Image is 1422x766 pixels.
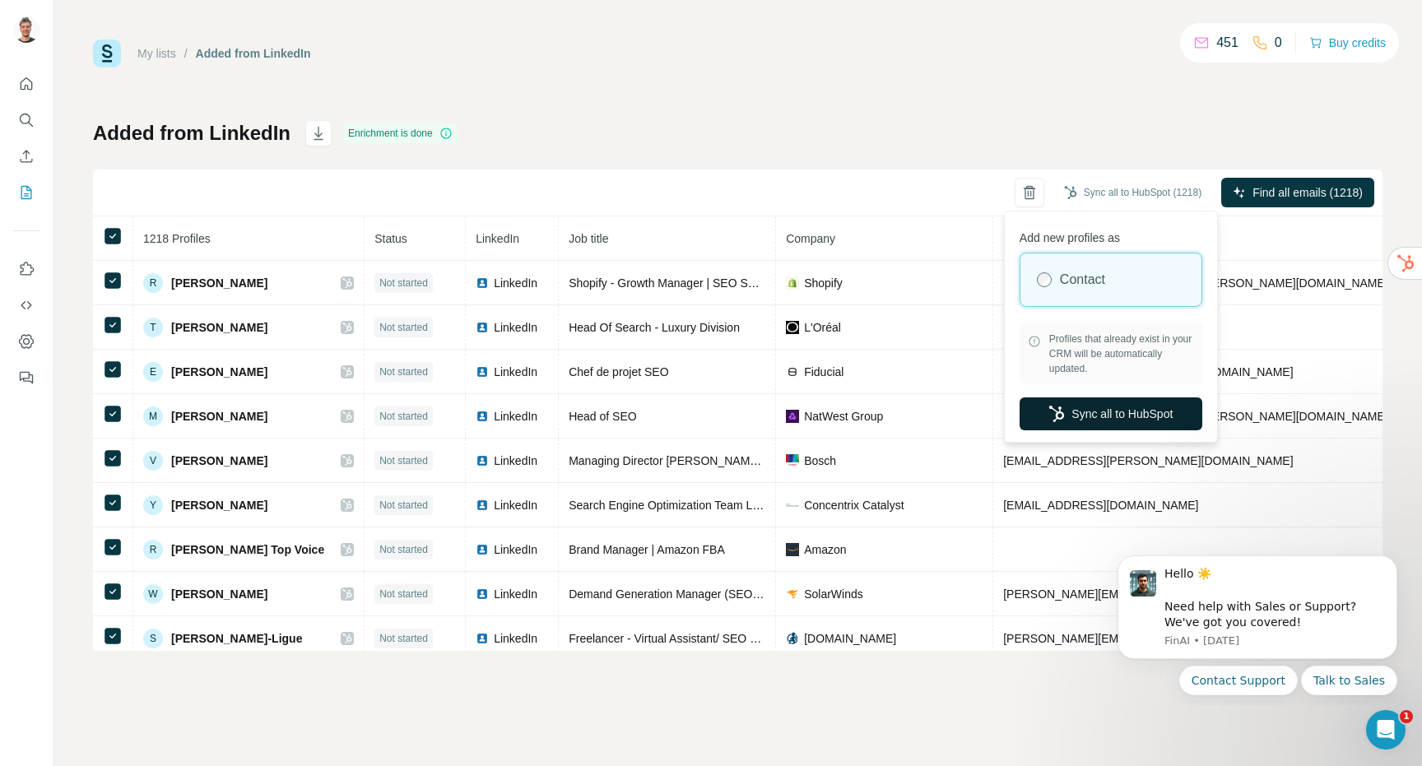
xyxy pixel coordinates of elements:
[476,365,489,378] img: LinkedIn logo
[379,364,428,379] span: Not started
[786,454,799,467] img: company-logo
[379,320,428,335] span: Not started
[786,232,835,245] span: Company
[494,497,537,513] span: LinkedIn
[184,45,188,62] li: /
[93,120,290,146] h1: Added from LinkedIn
[569,632,883,645] span: Freelancer - Virtual Assistant/ SEO Specialist/Lead Generator
[137,47,176,60] a: My lists
[786,410,799,423] img: company-logo
[143,584,163,604] div: W
[13,290,39,320] button: Use Surfe API
[476,232,519,245] span: LinkedIn
[494,586,537,602] span: LinkedIn
[379,276,428,290] span: Not started
[1053,180,1213,205] button: Sync all to HubSpot (1218)
[569,232,608,245] span: Job title
[569,499,771,512] span: Search Engine Optimization Team Lead
[13,16,39,43] img: Avatar
[143,273,163,293] div: R
[476,321,489,334] img: LinkedIn logo
[476,543,489,556] img: LinkedIn logo
[143,362,163,382] div: E
[476,587,489,601] img: LinkedIn logo
[804,319,841,336] span: L'Oréal
[804,497,904,513] span: Concentrix Catalyst
[171,408,267,425] span: [PERSON_NAME]
[1020,397,1202,430] button: Sync all to HubSpot
[804,541,846,558] span: Amazon
[569,587,865,601] span: Demand Generation Manager (SEO Manager/Team Lead)
[196,45,311,62] div: Added from LinkedIn
[494,319,537,336] span: LinkedIn
[569,410,637,423] span: Head of SEO
[379,498,428,513] span: Not started
[1003,632,1293,645] span: [PERSON_NAME][EMAIL_ADDRESS][DOMAIN_NAME]
[13,178,39,207] button: My lists
[786,321,799,334] img: company-logo
[171,364,267,380] span: [PERSON_NAME]
[1003,454,1293,467] span: [EMAIL_ADDRESS][PERSON_NAME][DOMAIN_NAME]
[143,495,163,515] div: Y
[786,499,799,512] img: company-logo
[1003,587,1388,601] span: [PERSON_NAME][EMAIL_ADDRESS][PERSON_NAME][DOMAIN_NAME]
[13,142,39,171] button: Enrich CSV
[804,408,883,425] span: NatWest Group
[374,232,407,245] span: Status
[171,541,324,558] span: [PERSON_NAME] Top Voice
[1216,33,1238,53] p: 451
[786,587,799,601] img: company-logo
[1252,184,1363,201] span: Find all emails (1218)
[569,365,668,378] span: Chef de projet SEO
[13,105,39,135] button: Search
[494,364,537,380] span: LinkedIn
[476,454,489,467] img: LinkedIn logo
[476,499,489,512] img: LinkedIn logo
[93,39,121,67] img: Surfe Logo
[494,453,537,469] span: LinkedIn
[1020,223,1202,246] p: Add new profiles as
[804,586,863,602] span: SolarWinds
[171,497,267,513] span: [PERSON_NAME]
[569,276,789,290] span: Shopify - Growth Manager | SEO Specialist
[171,319,267,336] span: [PERSON_NAME]
[143,451,163,471] div: V
[569,454,1108,467] span: Managing Director [PERSON_NAME] Ukraine, Head of Business Development department in region SEO
[13,363,39,392] button: Feedback
[786,276,799,290] img: company-logo
[171,630,302,647] span: [PERSON_NAME]-Ligue
[13,327,39,356] button: Dashboard
[804,275,843,291] span: Shopify
[379,409,428,424] span: Not started
[143,232,211,245] span: 1218 Profiles
[476,410,489,423] img: LinkedIn logo
[786,543,799,556] img: company-logo
[494,630,537,647] span: LinkedIn
[13,69,39,99] button: Quick start
[143,629,163,648] div: S
[1275,33,1282,53] p: 0
[171,275,267,291] span: [PERSON_NAME]
[1093,541,1422,705] iframe: Intercom notifications message
[1400,710,1413,723] span: 1
[1366,710,1406,750] iframe: Intercom live chat
[379,453,428,468] span: Not started
[1049,332,1194,376] span: Profiles that already exist in your CRM will be automatically updated.
[494,541,537,558] span: LinkedIn
[379,587,428,601] span: Not started
[1221,178,1374,207] button: Find all emails (1218)
[494,408,537,425] span: LinkedIn
[1309,31,1386,54] button: Buy credits
[476,276,489,290] img: LinkedIn logo
[343,123,458,143] div: Enrichment is done
[171,586,267,602] span: [PERSON_NAME]
[171,453,267,469] span: [PERSON_NAME]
